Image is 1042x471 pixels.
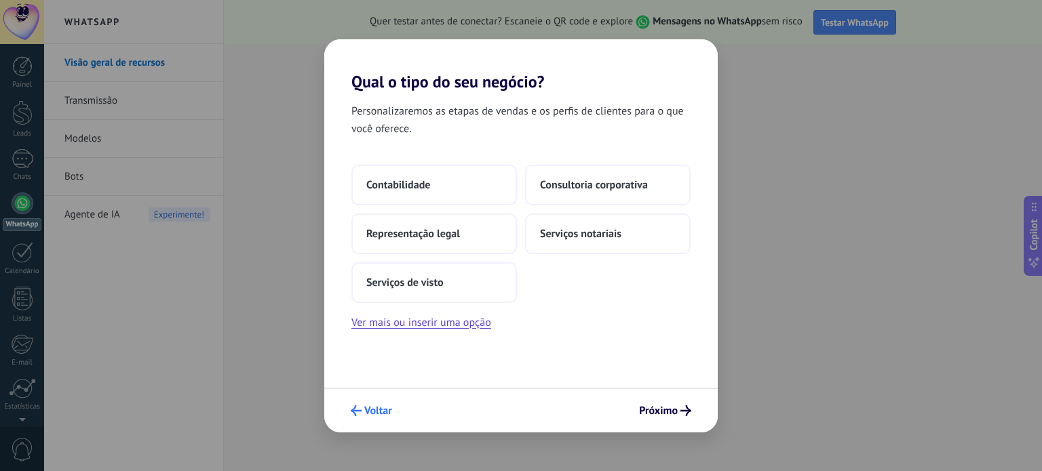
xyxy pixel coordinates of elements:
[366,178,430,192] span: Contabilidade
[351,165,517,205] button: Contabilidade
[324,39,718,91] h2: Qual o tipo do seu negócio?
[525,213,691,254] button: Serviços notariais
[364,406,392,415] span: Voltar
[540,227,621,241] span: Serviços notariais
[540,178,648,192] span: Consultoria corporativa
[525,165,691,205] button: Consultoria corporativa
[633,399,697,422] button: Próximo
[366,276,443,289] span: Serviços de visto
[345,399,398,422] button: Voltar
[366,227,460,241] span: Representação legal
[639,406,678,415] span: Próximo
[351,102,691,138] span: Personalizaremos as etapas de vendas e os perfis de clientes para o que você oferece.
[351,262,517,303] button: Serviços de visto
[351,213,517,254] button: Representação legal
[351,314,491,331] button: Ver mais ou inserir uma opção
